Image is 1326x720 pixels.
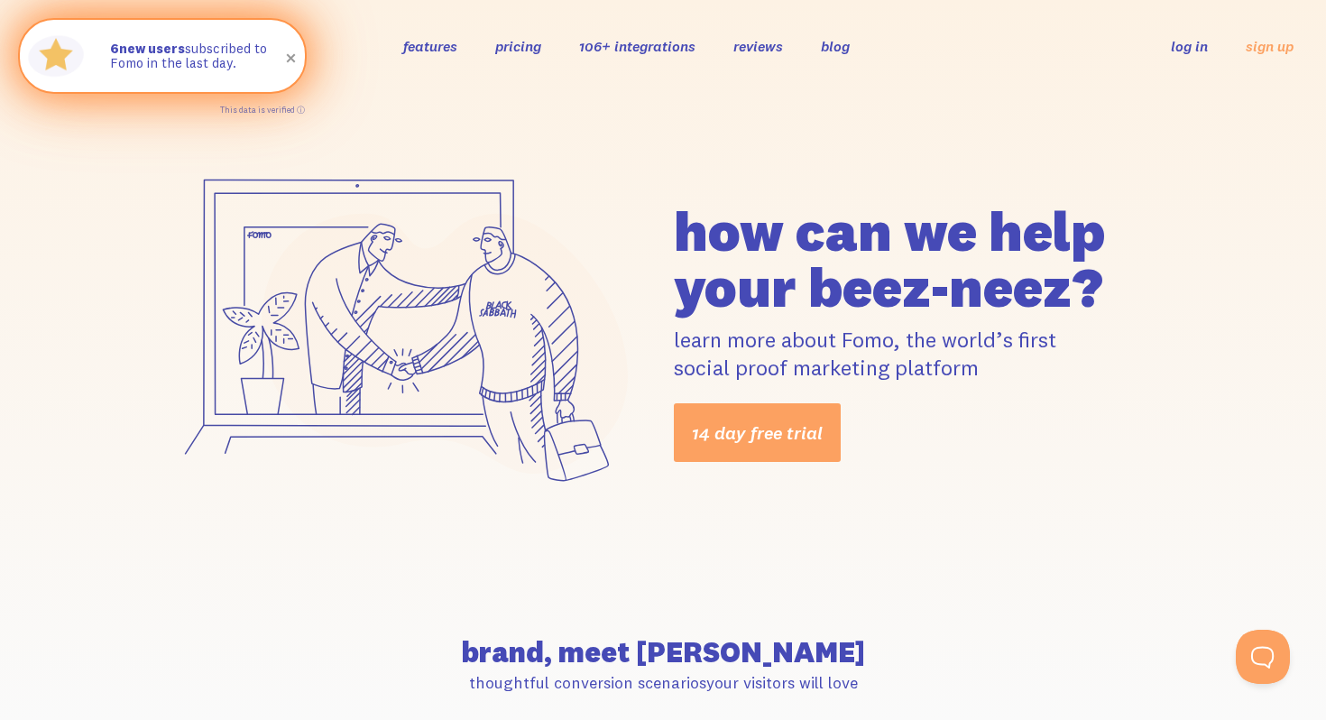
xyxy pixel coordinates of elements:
span: 6 [110,42,119,57]
a: 14 day free trial [674,403,841,462]
img: Fomo [23,23,88,88]
a: sign up [1246,37,1294,56]
p: learn more about Fomo, the world’s first social proof marketing platform [674,326,1166,382]
a: pricing [495,37,541,55]
a: log in [1171,37,1208,55]
h2: brand, meet [PERSON_NAME] [160,638,1166,667]
iframe: Help Scout Beacon - Open [1236,630,1290,684]
a: This data is verified ⓘ [220,105,305,115]
a: blog [821,37,850,55]
a: 106+ integrations [579,37,695,55]
a: reviews [733,37,783,55]
strong: new users [110,40,185,57]
p: subscribed to Fomo in the last day. [110,42,287,71]
a: features [403,37,457,55]
h1: how can we help your beez-neez? [674,203,1166,315]
p: thoughtful conversion scenarios your visitors will love [160,672,1166,693]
